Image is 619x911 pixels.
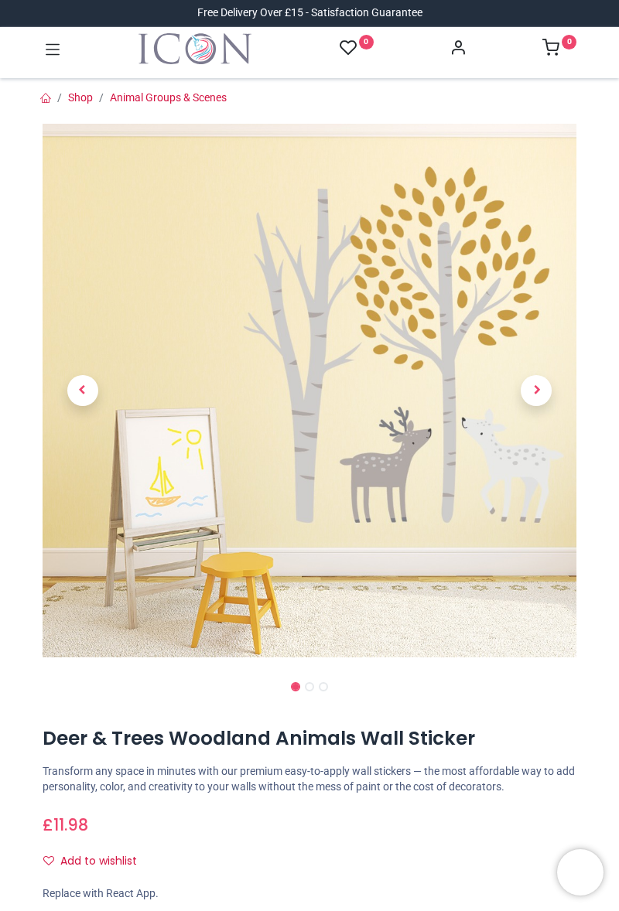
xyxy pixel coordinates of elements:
a: Previous [43,204,123,578]
img: Icon Wall Stickers [139,33,251,64]
sup: 0 [562,35,576,49]
a: Animal Groups & Scenes [110,91,227,104]
a: Shop [68,91,93,104]
a: Logo of Icon Wall Stickers [139,33,251,64]
p: Transform any space in minutes with our premium easy-to-apply wall stickers — the most affordable... [43,764,576,794]
iframe: Brevo live chat [557,849,604,896]
span: Next [521,375,552,406]
a: Next [497,204,577,578]
a: Account Info [450,43,467,56]
a: 0 [340,39,374,58]
div: Replace with React App. [43,886,576,902]
span: 11.98 [53,814,88,836]
span: £ [43,814,88,836]
h1: Deer & Trees Woodland Animals Wall Sticker [43,725,576,752]
span: Previous [67,375,98,406]
sup: 0 [359,35,374,49]
a: 0 [542,43,576,56]
button: Add to wishlistAdd to wishlist [43,848,150,875]
img: Deer & Trees Woodland Animals Wall Sticker [43,124,576,657]
i: Add to wishlist [43,855,54,866]
div: Free Delivery Over £15 - Satisfaction Guarantee [197,5,422,21]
